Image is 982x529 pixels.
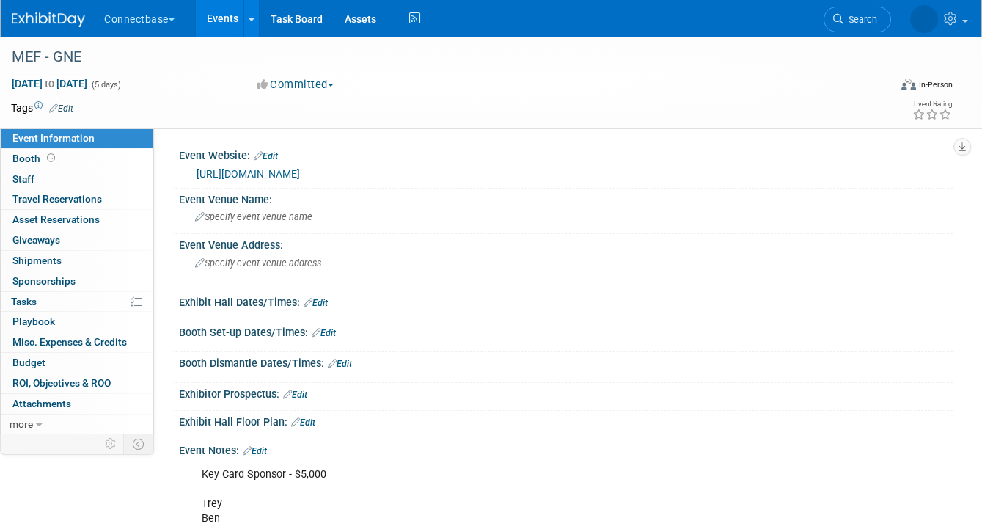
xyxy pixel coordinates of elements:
span: ROI, Objectives & ROO [12,377,111,389]
a: Shipments [1,251,153,271]
a: Edit [312,328,336,338]
span: Booth not reserved yet [44,153,58,164]
a: Edit [254,151,278,161]
a: Budget [1,353,153,373]
a: Asset Reservations [1,210,153,230]
img: ExhibitDay [12,12,85,27]
a: Event Information [1,128,153,148]
a: Edit [283,390,307,400]
span: Misc. Expenses & Credits [12,336,127,348]
a: more [1,415,153,434]
span: (5 days) [90,80,121,90]
td: Toggle Event Tabs [124,434,154,453]
span: Shipments [12,255,62,266]
span: Event Information [12,132,95,144]
td: Personalize Event Tab Strip [98,434,124,453]
span: Attachments [12,398,71,409]
span: Playbook [12,315,55,327]
img: Melissa Frank [910,5,938,33]
div: Event Notes: [179,439,953,459]
div: Booth Set-up Dates/Times: [179,321,953,340]
div: Exhibitor Prospectus: [179,383,953,402]
div: Exhibit Hall Floor Plan: [179,411,953,430]
a: [URL][DOMAIN_NAME] [197,168,300,180]
div: In-Person [918,79,953,90]
span: Budget [12,357,45,368]
button: Committed [252,77,340,92]
span: Asset Reservations [12,214,100,225]
a: Misc. Expenses & Credits [1,332,153,352]
a: Edit [328,359,352,369]
span: to [43,78,56,90]
span: Giveaways [12,234,60,246]
a: Attachments [1,394,153,414]
a: Sponsorships [1,271,153,291]
div: MEF - GNE [7,44,873,70]
a: Playbook [1,312,153,332]
span: Travel Reservations [12,193,102,205]
span: Specify event venue name [195,211,312,222]
a: Giveaways [1,230,153,250]
a: Booth [1,149,153,169]
span: Booth [12,153,58,164]
img: Format-Inperson.png [901,79,916,90]
div: Booth Dismantle Dates/Times: [179,352,953,371]
a: Edit [291,417,315,428]
a: Edit [243,446,267,456]
span: Staff [12,173,34,185]
span: Tasks [11,296,37,307]
div: Event Rating [912,101,952,108]
a: Staff [1,169,153,189]
div: Event Venue Name: [179,189,953,207]
span: [DATE] [DATE] [11,77,88,90]
a: Travel Reservations [1,189,153,209]
span: more [10,418,33,430]
a: Edit [49,103,73,114]
span: Specify event venue address [195,258,321,269]
a: Tasks [1,292,153,312]
a: Search [824,7,891,32]
div: Event Venue Address: [179,234,953,252]
div: Event Format [814,76,953,98]
div: Event Website: [179,145,953,164]
a: Edit [304,298,328,308]
td: Tags [11,101,73,115]
div: Exhibit Hall Dates/Times: [179,291,953,310]
a: ROI, Objectives & ROO [1,373,153,393]
span: Sponsorships [12,275,76,287]
span: Search [843,14,877,25]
